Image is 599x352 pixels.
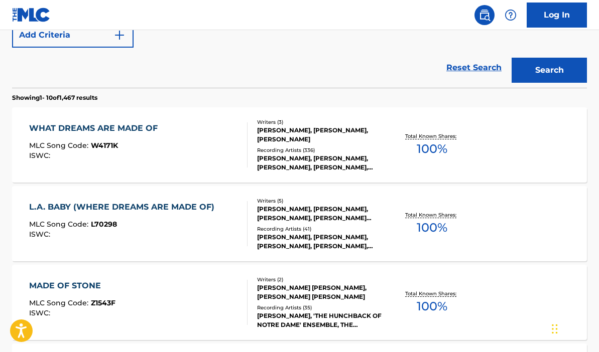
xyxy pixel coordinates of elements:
[12,107,587,183] a: WHAT DREAMS ARE MADE OFMLC Song Code:W4171KISWC:Writers (3)[PERSON_NAME], [PERSON_NAME], [PERSON_...
[417,297,447,315] span: 100 %
[113,29,126,41] img: 9d2ae6d4665cec9f34b9.svg
[257,118,384,126] div: Writers ( 3 )
[29,122,163,134] div: WHAT DREAMS ARE MADE OF
[29,280,115,292] div: MADE OF STONE
[257,126,384,144] div: [PERSON_NAME], [PERSON_NAME], [PERSON_NAME]
[12,8,51,22] img: MLC Logo
[417,140,447,158] span: 100 %
[257,197,384,205] div: Writers ( 5 )
[29,151,53,160] span: ISWC :
[478,9,491,21] img: search
[257,304,384,311] div: Recording Artists ( 35 )
[257,205,384,223] div: [PERSON_NAME], [PERSON_NAME], [PERSON_NAME], [PERSON_NAME] [PERSON_NAME]
[29,230,53,239] span: ISWC :
[405,132,459,140] p: Total Known Shares:
[29,220,91,229] span: MLC Song Code :
[505,9,517,21] img: help
[512,58,587,83] button: Search
[29,201,219,213] div: L.A. BABY (WHERE DREAMS ARE MADE OF)
[405,290,459,297] p: Total Known Shares:
[12,265,587,340] a: MADE OF STONEMLC Song Code:Z1543FISWC:Writers (2)[PERSON_NAME] [PERSON_NAME], [PERSON_NAME] [PERS...
[441,57,507,79] a: Reset Search
[257,283,384,301] div: [PERSON_NAME] [PERSON_NAME], [PERSON_NAME] [PERSON_NAME]
[257,276,384,283] div: Writers ( 2 )
[257,146,384,154] div: Recording Artists ( 336 )
[29,141,91,150] span: MLC Song Code :
[91,141,118,150] span: W4171K
[29,298,91,307] span: MLC Song Code :
[12,186,587,261] a: L.A. BABY (WHERE DREAMS ARE MADE OF)MLC Song Code:L70298ISWC:Writers (5)[PERSON_NAME], [PERSON_NA...
[552,314,558,344] div: Drag
[12,23,134,48] button: Add Criteria
[91,298,115,307] span: Z1543F
[12,93,97,102] p: Showing 1 - 10 of 1,467 results
[417,219,447,237] span: 100 %
[549,304,599,352] iframe: Chat Widget
[257,225,384,233] div: Recording Artists ( 41 )
[91,220,117,229] span: L70298
[257,154,384,172] div: [PERSON_NAME], [PERSON_NAME], [PERSON_NAME], [PERSON_NAME], [PERSON_NAME]
[257,233,384,251] div: [PERSON_NAME], [PERSON_NAME], [PERSON_NAME], [PERSON_NAME], [PERSON_NAME]
[29,308,53,317] span: ISWC :
[405,211,459,219] p: Total Known Shares:
[257,311,384,329] div: [PERSON_NAME], 'THE HUNCHBACK OF NOTRE DAME' ENSEMBLE, THE HUNCHBACK OF NOTRE DAME ENSEMBLE, [PER...
[527,3,587,28] a: Log In
[501,5,521,25] div: Help
[474,5,495,25] a: Public Search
